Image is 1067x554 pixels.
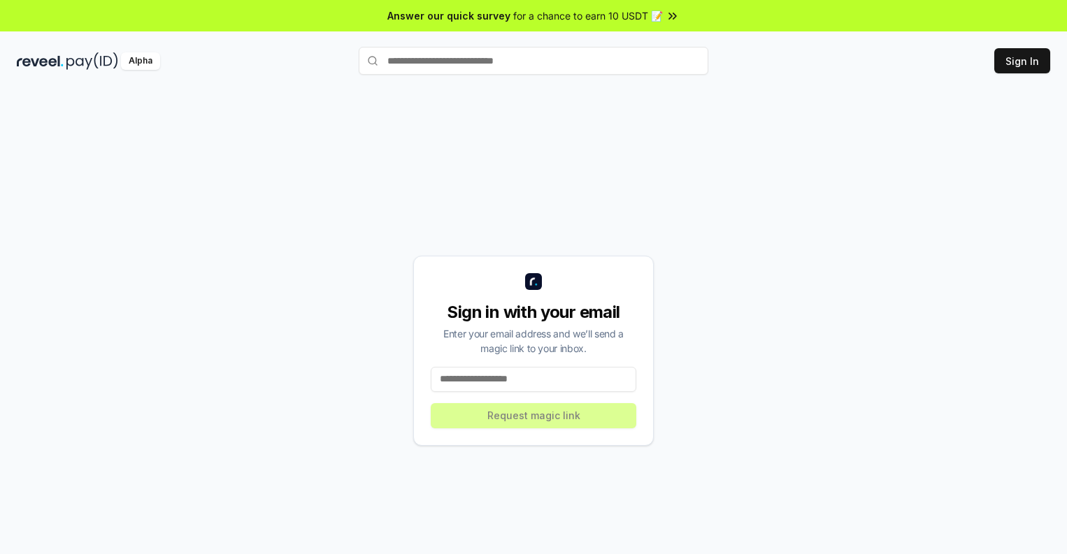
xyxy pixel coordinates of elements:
[431,326,636,356] div: Enter your email address and we’ll send a magic link to your inbox.
[387,8,510,23] span: Answer our quick survey
[17,52,64,70] img: reveel_dark
[431,301,636,323] div: Sign in with your email
[513,8,663,23] span: for a chance to earn 10 USDT 📝
[525,273,542,290] img: logo_small
[121,52,160,70] div: Alpha
[994,48,1050,73] button: Sign In
[66,52,118,70] img: pay_id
